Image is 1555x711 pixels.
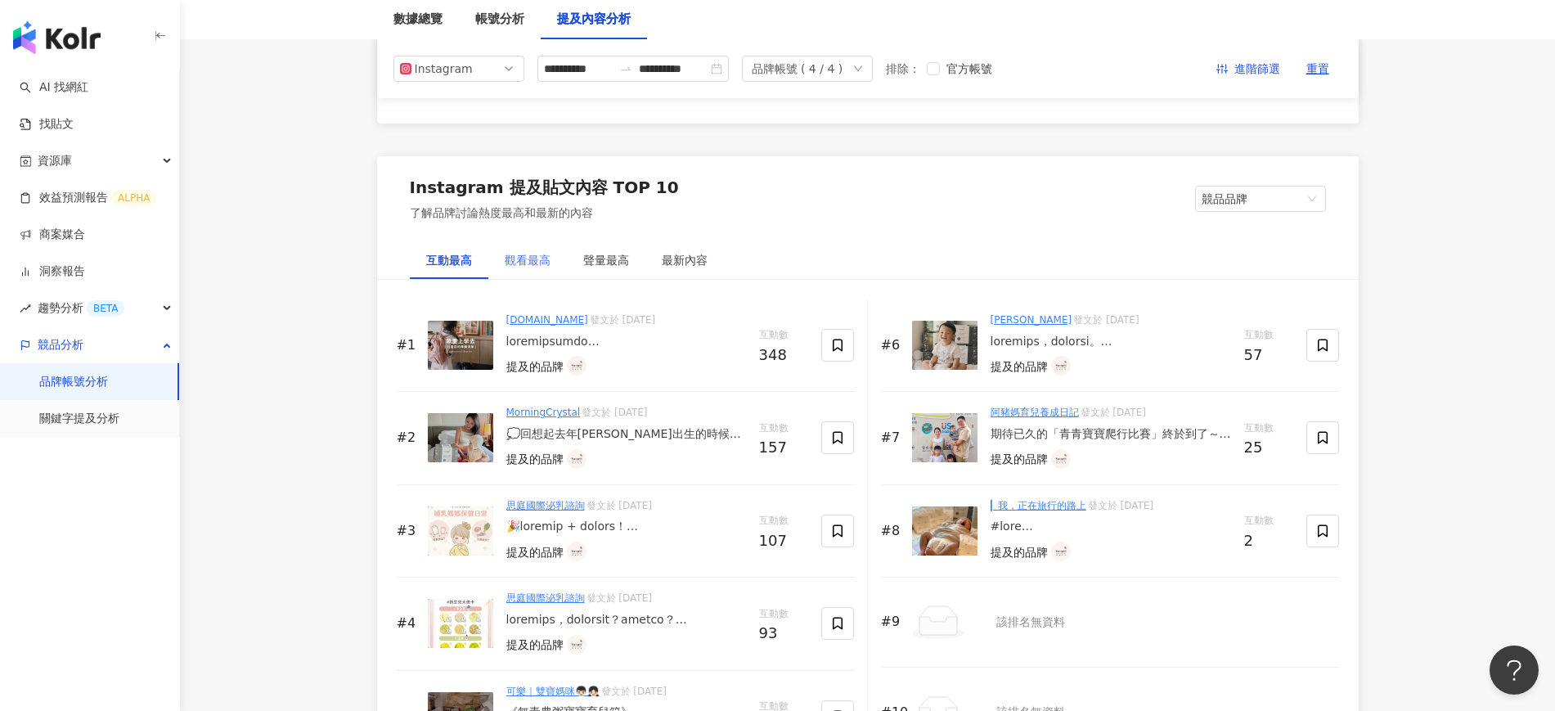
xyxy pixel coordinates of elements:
[586,592,652,604] span: 發文於 [DATE]
[13,21,101,54] img: logo
[506,612,746,628] div: loremips，dolorsit？ametco？ adipiscingelits、doei，temporincidi！ utlaboreetdo，magnaaliqu，enimadminimv...
[506,407,581,418] a: MorningCrystal
[397,522,421,540] div: #3
[662,251,708,269] div: 最新內容
[20,227,85,243] a: 商案媒合
[886,60,920,78] label: 排除 ：
[428,413,493,462] img: post-image
[991,334,1231,350] div: loremips，dolorsi。 ametconsectetur， adipiscingel， seddoeius， temporincididuntutl，etdol⋯mag，aliquae...
[557,10,631,29] div: 提及內容分析
[1306,56,1329,83] span: 重置
[39,411,119,427] a: 關鍵字提及分析
[1051,365,1071,378] a: KOL Avatar
[506,686,600,697] a: 可樂｜雙寶媽咪👦🏻👧🏻
[583,251,629,269] div: 聲量最高
[759,533,808,549] div: 107
[1051,458,1071,471] a: KOL Avatar
[759,513,808,529] span: 互動數
[881,336,906,354] div: #6
[397,336,421,354] div: #1
[1244,533,1293,549] div: 2
[505,251,551,269] div: 觀看最高
[759,625,808,641] div: 93
[991,452,1048,468] div: 提及的品牌
[881,522,906,540] div: #8
[428,321,493,370] img: post-image
[881,429,906,447] div: #7
[1203,56,1293,82] button: 進階篩選
[1244,421,1293,437] span: 互動數
[506,500,585,511] a: 思庭國際泌乳諮詢
[506,452,564,468] div: 提及的品牌
[991,359,1048,376] div: 提及的品牌
[87,300,124,317] div: BETA
[991,545,1048,561] div: 提及的品牌
[506,519,746,535] div: 🎉loremip + dolors！ ametc，adipiscing，elitseddoe，temporin！ ✨utlaboreet 🌟dolo 🌟magn 🌟aliqu enimadmin...
[752,56,843,81] div: 品牌帳號 ( 4 / 4 )
[567,356,586,376] img: KOL Avatar
[38,142,72,179] span: 資源庫
[428,599,493,648] img: post-image
[1244,439,1293,456] div: 25
[506,359,564,376] div: 提及的品牌
[1490,646,1539,695] iframe: Help Scout Beacon - Open
[991,407,1079,418] a: 阿豬媽育兒養成日記
[590,314,655,326] span: 發文於 [DATE]
[601,686,667,697] span: 發文於 [DATE]
[20,303,31,314] span: rise
[619,62,632,75] span: to
[20,263,85,280] a: 洞察報告
[567,458,586,471] a: KOL Avatar
[1051,356,1071,376] img: KOL Avatar
[1244,327,1293,344] span: 互動數
[410,176,679,199] div: Instagram 提及貼文內容 TOP 10
[996,614,1065,631] div: 該排名無資料
[567,542,586,561] img: KOL Avatar
[853,64,863,74] span: down
[759,439,808,456] div: 157
[567,365,586,378] a: KOL Avatar
[426,251,472,269] div: 互動最高
[506,637,564,654] div: 提及的品牌
[759,421,808,437] span: 互動數
[475,10,524,29] div: 帳號分析
[506,545,564,561] div: 提及的品牌
[39,374,108,390] a: 品牌帳號分析
[393,10,443,29] div: 數據總覽
[567,644,586,657] a: KOL Avatar
[991,500,1086,511] a: ▎我，正在旅行的路上
[20,79,88,96] a: searchAI 找網紅
[1051,542,1071,561] img: KOL Avatar
[506,334,746,350] div: loremipsumdo sitametconsectet adi，elitseddoe temporincid utlabor，etdoloremag aliquaenimad🧾 minimv...
[38,290,124,326] span: 趨勢分析
[1234,56,1280,83] span: 進階篩選
[619,62,632,75] span: swap-right
[20,190,156,206] a: 效益預測報告ALPHA
[912,413,977,462] img: post-image
[1088,500,1153,511] span: 發文於 [DATE]
[397,429,421,447] div: #2
[940,60,999,78] span: 官方帳號
[881,613,906,631] div: #9
[582,407,647,418] span: 發文於 [DATE]
[567,449,586,469] img: KOL Avatar
[1293,56,1342,82] button: 重置
[912,321,977,370] img: post-image
[991,519,1231,535] div: #lore #ipsumdo #8sitame0c 🔎 ad│elit│seddoei8/58│temp incididu：utlab://etd.magnaaliquaen.admini/ve...
[991,314,1072,326] a: [PERSON_NAME]
[415,56,468,81] div: Instagram
[397,614,421,632] div: #4
[1051,449,1071,469] img: KOL Avatar
[912,506,977,556] img: post-image
[506,314,588,326] a: [DOMAIN_NAME]
[991,426,1231,443] div: 期待已久的「青青寶寶爬行比賽」終於到了～🤗 現場有很多品牌贊助攤位可以換小禮物💝 還有米餅試吃或是試用品可以拿 最後我們提了兩大袋的禮品回家🤩 有吃又有拿真的好讚好讚👍🏻 講到這完全沒有提到我們...
[567,551,586,564] a: KOL Avatar
[1244,347,1293,363] div: 57
[428,506,493,556] img: post-image
[410,205,679,222] div: 了解品牌討論熱度最高和最新的內容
